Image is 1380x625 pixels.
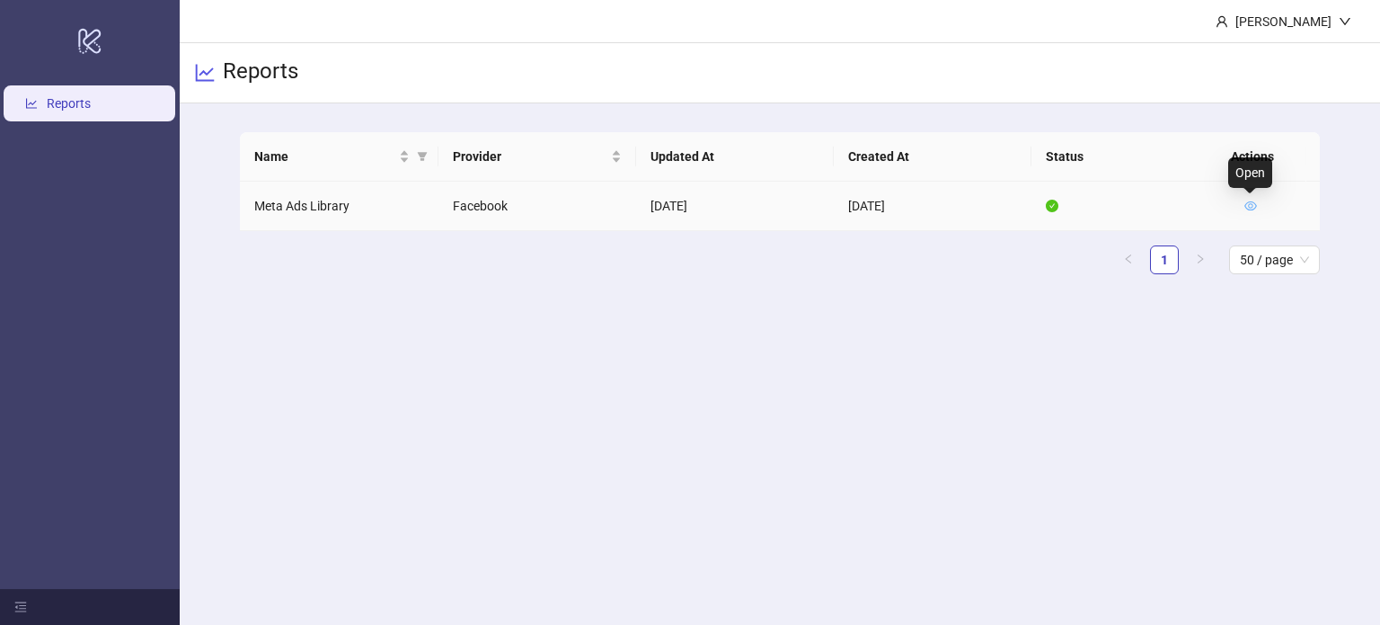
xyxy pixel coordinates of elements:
[47,96,91,111] a: Reports
[1240,246,1309,273] span: 50 / page
[834,132,1031,182] th: Created At
[1046,200,1058,212] span: check-circle
[1151,246,1178,273] a: 1
[194,62,216,84] span: line-chart
[254,147,394,166] span: Name
[1228,12,1339,31] div: [PERSON_NAME]
[1150,246,1179,274] li: 1
[1244,200,1257,212] span: eye
[1186,246,1215,274] li: Next Page
[438,132,636,182] th: Provider
[223,58,298,88] h3: Reports
[417,151,428,162] span: filter
[834,182,1031,231] td: [DATE]
[240,182,438,231] td: Meta Ads Library
[240,132,438,182] th: Name
[1216,15,1228,28] span: user
[1123,254,1134,264] span: left
[1114,246,1143,274] button: left
[1186,246,1215,274] button: right
[438,182,636,231] td: Facebook
[1339,15,1351,28] span: down
[636,132,834,182] th: Updated At
[453,147,607,166] span: Provider
[1216,132,1306,182] th: Actions
[413,143,431,170] span: filter
[1228,157,1272,188] div: Open
[1195,254,1206,264] span: right
[1244,199,1257,213] a: eye
[14,601,27,613] span: menu-fold
[1031,132,1229,182] th: Status
[1114,246,1143,274] li: Previous Page
[1229,246,1320,274] div: Page Size
[636,182,834,231] td: [DATE]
